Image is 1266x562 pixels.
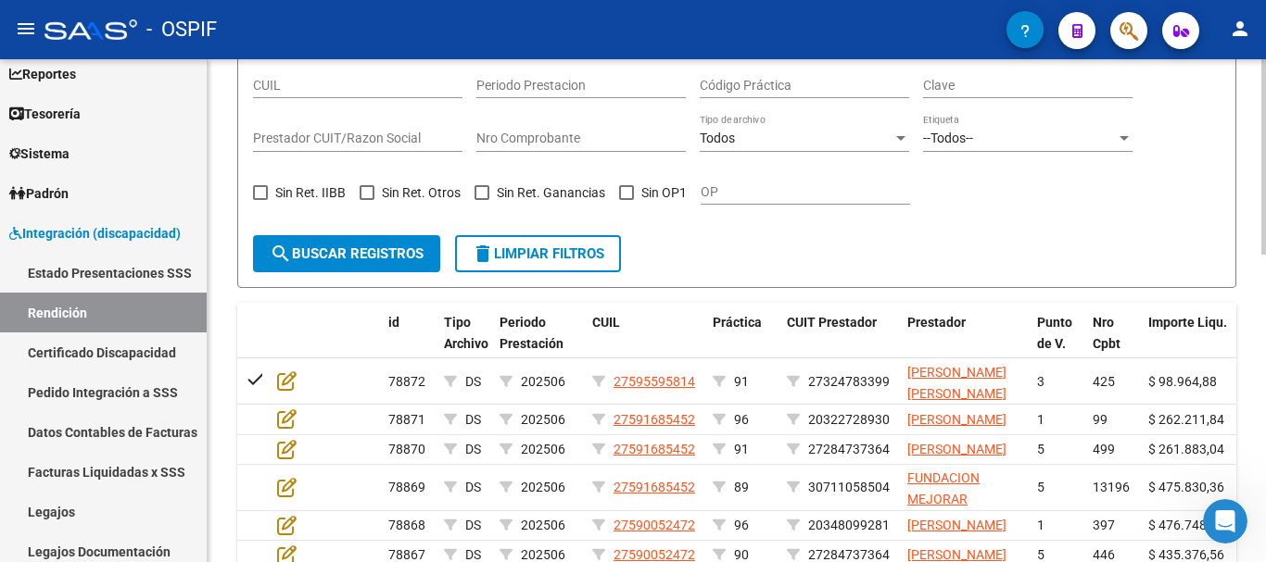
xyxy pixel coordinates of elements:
[1037,315,1072,351] span: Punto de V.
[923,131,973,145] span: --Todos--
[388,515,429,536] div: 78868
[67,281,356,376] div: mira intente hacerlo asi como me decis pero me lo deja todo en rojo y ya me deshabilita la opcion...
[15,44,304,267] div: en ambos casos lo liquidado ponelo en trasladado por reversion, de haber diferencia que ustedes t...
[118,420,133,435] button: Start recording
[700,131,735,145] span: Todos
[1148,518,1224,532] span: $ 476.748,80
[614,480,695,494] span: 27591685452
[388,439,429,460] div: 78870
[907,412,1006,427] span: [PERSON_NAME]
[1148,480,1224,494] span: $ 475.830,36
[270,243,292,265] mat-icon: search
[1093,547,1115,562] span: 446
[614,412,695,427] span: 27591685452
[1093,374,1115,389] span: 425
[16,381,355,413] textarea: Escribe un mensaje...
[146,9,217,50] span: - OSPIF
[1037,374,1044,389] span: 3
[1093,518,1115,532] span: 397
[1148,315,1227,330] span: Importe Liqu.
[9,144,70,164] span: Sistema
[808,547,890,562] span: 27284737364
[1037,412,1044,427] span: 1
[465,374,481,389] span: DS
[1037,518,1044,532] span: 1
[808,442,890,456] span: 27284737364
[1093,315,1120,351] span: Nro Cpbt
[492,303,585,384] datatable-header-cell: Periodo Prestación
[88,420,103,435] button: Selector de gif
[907,442,1006,456] span: [PERSON_NAME]
[388,315,399,330] span: id
[1093,480,1130,494] span: 13196
[500,315,563,351] span: Periodo Prestación
[907,547,1006,562] span: [PERSON_NAME]
[53,10,82,40] div: Profile image for Florencia
[29,420,44,435] button: Adjuntar un archivo
[465,518,481,532] span: DS
[9,104,81,124] span: Tesorería
[12,7,47,43] button: go back
[713,315,762,330] span: Práctica
[290,7,325,43] button: Inicio
[1148,412,1224,427] span: $ 262.211,84
[734,547,749,562] span: 90
[521,518,565,532] span: 202506
[734,374,749,389] span: 91
[465,442,481,456] span: DS
[9,223,181,244] span: Integración (discapacidad)
[907,365,1006,401] span: [PERSON_NAME] [PERSON_NAME]
[30,56,289,256] div: en ambos casos lo liquidado ponelo en trasladado por reversion, de haber diferencia que ustedes t...
[15,44,356,281] div: Florencia dice…
[808,480,890,494] span: 30711058504
[521,442,565,456] span: 202506
[15,281,356,391] div: LucÍa dice…
[253,235,440,272] button: Buscar registros
[1148,374,1217,389] span: $ 98.964,88
[1203,499,1247,543] iframe: Intercom live chat
[1093,412,1108,427] span: 99
[82,293,341,365] div: mira intente hacerlo asi como me decis pero me lo deja todo en rojo y ya me deshabilita la opcion...
[521,480,565,494] span: 202506
[1037,547,1044,562] span: 5
[9,64,76,84] span: Reportes
[381,303,437,384] datatable-header-cell: id
[1148,547,1224,562] span: $ 435.376,56
[592,315,620,330] span: CUIL
[1037,442,1044,456] span: 5
[641,181,687,204] span: Sin OP1
[787,315,877,330] span: CUIT Prestador
[521,547,565,562] span: 202506
[382,181,461,204] span: Sin Ret. Otros
[734,518,749,532] span: 96
[465,480,481,494] span: DS
[465,547,481,562] span: DS
[808,518,890,532] span: 20348099281
[15,18,37,40] mat-icon: menu
[318,413,348,443] button: Enviar un mensaje…
[388,371,429,393] div: 78872
[521,412,565,427] span: 202506
[1093,442,1115,456] span: 499
[388,477,429,498] div: 78869
[275,181,346,204] span: Sin Ret. IIBB
[465,412,481,427] span: DS
[455,235,621,272] button: Limpiar filtros
[900,303,1030,384] datatable-header-cell: Prestador
[1148,442,1224,456] span: $ 261.883,04
[497,181,605,204] span: Sin Ret. Ganancias
[9,183,69,204] span: Padrón
[1030,303,1085,384] datatable-header-cell: Punto de V.
[808,374,890,389] span: 27324783399
[325,7,359,41] div: Cerrar
[734,442,749,456] span: 91
[585,303,705,384] datatable-header-cell: CUIL
[614,518,695,532] span: 27590052472
[734,480,749,494] span: 89
[521,374,565,389] span: 202506
[1141,303,1243,384] datatable-header-cell: Importe Liqu.
[437,303,492,384] datatable-header-cell: Tipo Archivo
[614,374,695,389] span: 27595595814
[734,412,749,427] span: 96
[1037,480,1044,494] span: 5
